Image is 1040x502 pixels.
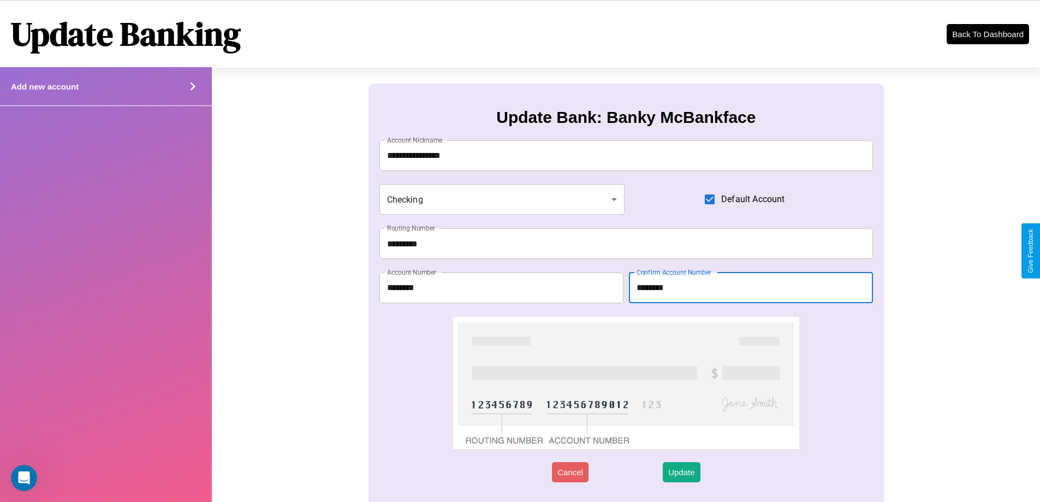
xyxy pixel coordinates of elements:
label: Routing Number [387,223,435,233]
span: Default Account [721,193,785,206]
h1: Update Banking [11,11,241,56]
iframe: Intercom live chat [11,465,37,491]
label: Account Number [387,268,436,277]
label: Account Nickname [387,135,443,145]
label: Confirm Account Number [637,268,711,277]
button: Back To Dashboard [947,24,1029,44]
button: Cancel [552,462,589,482]
h4: Add new account [11,82,79,91]
div: Checking [379,184,625,215]
div: Give Feedback [1027,229,1035,273]
img: check [453,317,799,449]
button: Update [663,462,700,482]
h3: Update Bank: Banky McBankface [496,108,756,127]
